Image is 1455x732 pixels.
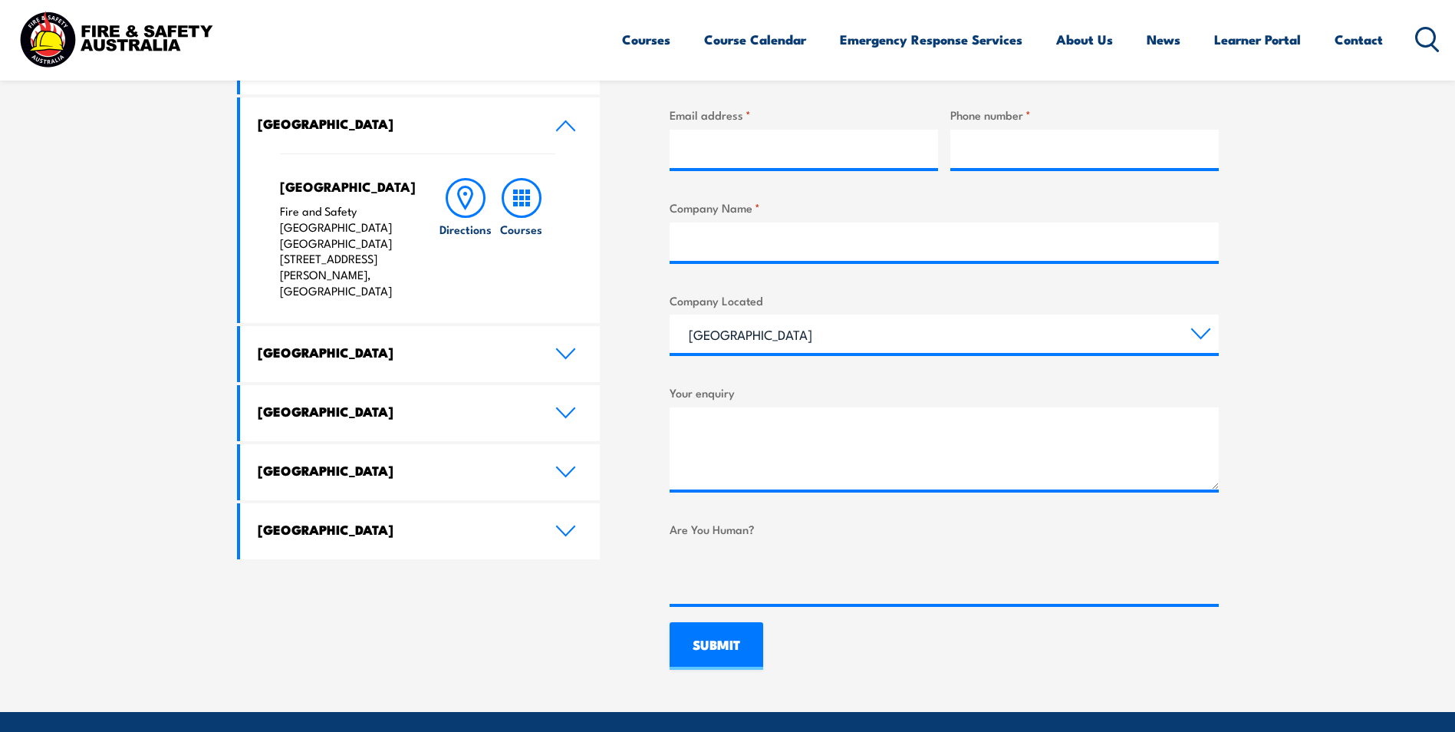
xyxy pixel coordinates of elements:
[240,326,601,382] a: [GEOGRAPHIC_DATA]
[704,19,806,60] a: Course Calendar
[240,97,601,153] a: [GEOGRAPHIC_DATA]
[1147,19,1180,60] a: News
[240,385,601,441] a: [GEOGRAPHIC_DATA]
[670,384,1219,401] label: Your enquiry
[1214,19,1301,60] a: Learner Portal
[258,462,532,479] h4: [GEOGRAPHIC_DATA]
[670,106,938,124] label: Email address
[258,521,532,538] h4: [GEOGRAPHIC_DATA]
[500,221,542,237] h6: Courses
[240,444,601,500] a: [GEOGRAPHIC_DATA]
[280,203,408,299] p: Fire and Safety [GEOGRAPHIC_DATA] [GEOGRAPHIC_DATA] [STREET_ADDRESS][PERSON_NAME], [GEOGRAPHIC_DATA]
[439,221,492,237] h6: Directions
[1056,19,1113,60] a: About Us
[670,520,1219,538] label: Are You Human?
[670,199,1219,216] label: Company Name
[258,344,532,361] h4: [GEOGRAPHIC_DATA]
[438,178,493,299] a: Directions
[494,178,549,299] a: Courses
[622,19,670,60] a: Courses
[1335,19,1383,60] a: Contact
[258,115,532,132] h4: [GEOGRAPHIC_DATA]
[240,503,601,559] a: [GEOGRAPHIC_DATA]
[258,403,532,420] h4: [GEOGRAPHIC_DATA]
[280,178,408,195] h4: [GEOGRAPHIC_DATA]
[670,622,763,670] input: SUBMIT
[840,19,1022,60] a: Emergency Response Services
[670,544,903,604] iframe: reCAPTCHA
[670,292,1219,309] label: Company Located
[950,106,1219,124] label: Phone number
